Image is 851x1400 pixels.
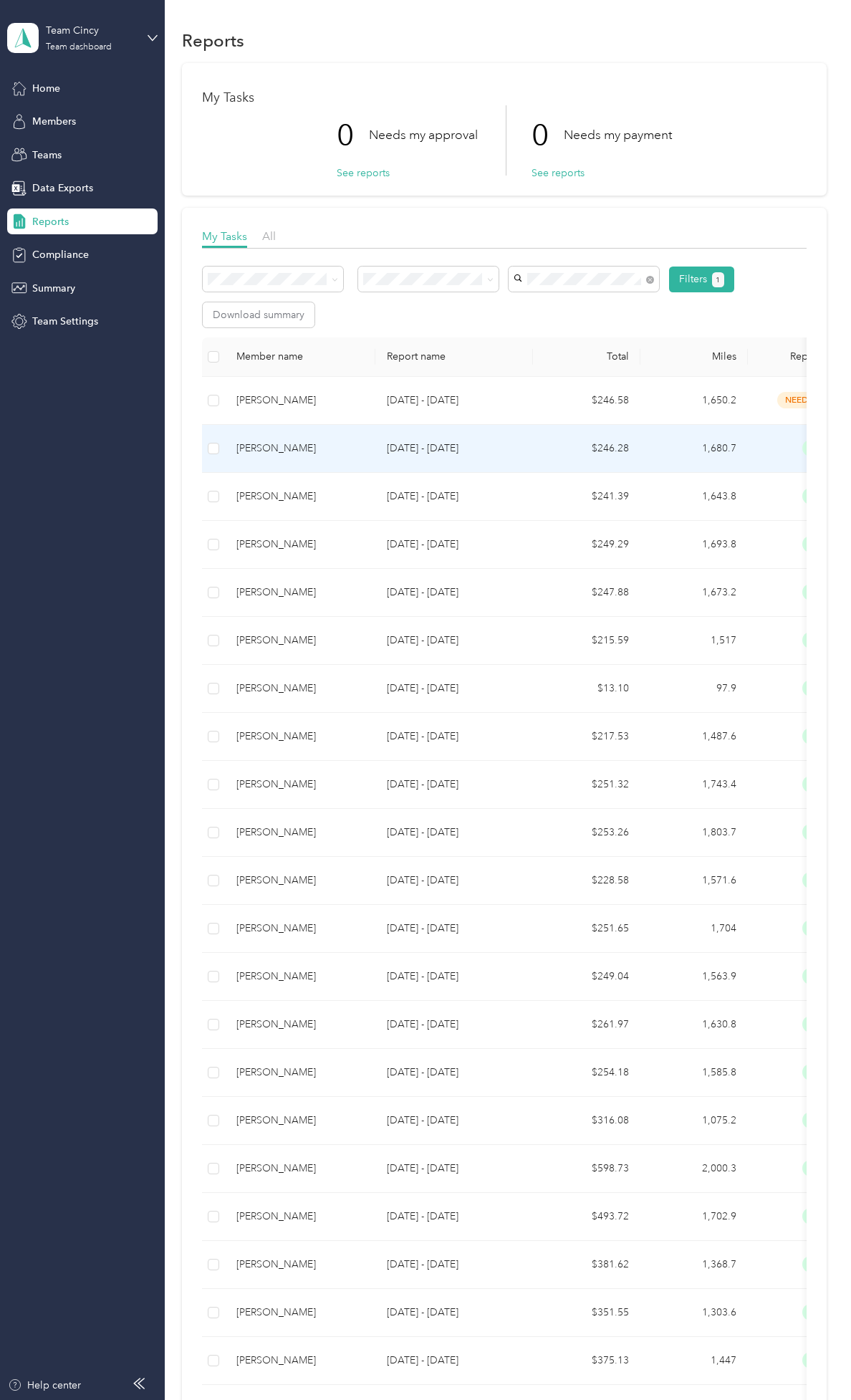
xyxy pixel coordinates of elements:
p: [DATE] - [DATE] [387,825,521,840]
span: Teams [32,148,62,163]
div: [PERSON_NAME] [236,393,364,408]
div: [PERSON_NAME] [236,1305,364,1320]
span: paid [802,1160,837,1176]
td: $241.39 [533,473,640,521]
td: 1,517 [640,617,748,665]
span: paid [802,920,837,936]
p: [DATE] - [DATE] [387,1305,521,1320]
div: Total [544,350,629,363]
span: paid [802,1304,837,1320]
div: [PERSON_NAME] [236,873,364,888]
div: [PERSON_NAME] [236,537,364,552]
button: Filters1 [669,267,734,292]
div: [PERSON_NAME] [236,585,364,600]
td: $253.26 [533,809,640,857]
p: [DATE] - [DATE] [387,1161,521,1176]
td: 1,447 [640,1337,748,1385]
td: 1,743.4 [640,761,748,809]
td: $316.08 [533,1097,640,1145]
td: 1,571.6 [640,857,748,905]
td: 1,585.8 [640,1049,748,1097]
td: 1,563.9 [640,953,748,1001]
td: 1,643.8 [640,473,748,521]
p: 0 [337,105,369,166]
td: $251.32 [533,761,640,809]
span: paid [802,1208,837,1224]
td: 1,368.7 [640,1241,748,1289]
p: [DATE] - [DATE] [387,1353,521,1368]
td: 1,673.2 [640,569,748,617]
div: [PERSON_NAME] [236,1353,364,1368]
span: My Tasks [202,229,247,243]
div: [PERSON_NAME] [236,633,364,648]
td: $493.72 [533,1193,640,1241]
p: [DATE] - [DATE] [387,1209,521,1224]
span: Compliance [32,247,89,262]
iframe: Everlance-gr Chat Button Frame [771,1320,851,1400]
div: [PERSON_NAME] [236,441,364,456]
div: [PERSON_NAME] [236,969,364,984]
span: paid [802,1256,837,1272]
span: paid [802,584,837,600]
button: 1 [712,272,724,287]
span: paid [802,440,837,456]
span: 1 [716,274,720,287]
span: All [262,229,276,243]
span: paid [802,824,837,840]
span: paid [802,488,837,504]
td: $375.13 [533,1337,640,1385]
td: $228.58 [533,857,640,905]
div: Member name [236,350,364,363]
td: 1,680.7 [640,425,748,473]
p: [DATE] - [DATE] [387,633,521,648]
span: Reports [32,214,69,229]
td: $254.18 [533,1049,640,1097]
th: Member name [225,337,375,377]
div: Miles [652,350,736,363]
td: $249.04 [533,953,640,1001]
td: $598.73 [533,1145,640,1193]
td: 1,693.8 [640,521,748,569]
td: $215.59 [533,617,640,665]
button: See reports [337,166,390,181]
p: [DATE] - [DATE] [387,1113,521,1128]
div: [PERSON_NAME] [236,825,364,840]
p: [DATE] - [DATE] [387,921,521,936]
td: 1,075.2 [640,1097,748,1145]
p: [DATE] - [DATE] [387,585,521,600]
td: 1,303.6 [640,1289,748,1337]
td: 97.9 [640,665,748,713]
p: [DATE] - [DATE] [387,729,521,744]
div: Team dashboard [46,43,112,52]
td: $246.28 [533,425,640,473]
span: Members [32,114,76,129]
div: [PERSON_NAME] [236,681,364,696]
div: [PERSON_NAME] [236,1257,364,1272]
td: $217.53 [533,713,640,761]
span: paid [802,1112,837,1128]
div: [PERSON_NAME] [236,921,364,936]
p: [DATE] - [DATE] [387,873,521,888]
p: [DATE] - [DATE] [387,489,521,504]
td: 2,000.3 [640,1145,748,1193]
div: [PERSON_NAME] [236,1209,364,1224]
span: Data Exports [32,181,93,196]
td: $249.29 [533,521,640,569]
p: [DATE] - [DATE] [387,441,521,456]
p: Needs my payment [564,126,672,144]
span: paid [802,680,837,696]
span: Home [32,81,60,96]
h1: My Tasks [202,90,806,105]
p: [DATE] - [DATE] [387,969,521,984]
div: [PERSON_NAME] [236,777,364,792]
td: 1,650.2 [640,377,748,425]
h1: Reports [182,33,244,48]
p: [DATE] - [DATE] [387,1257,521,1272]
p: [DATE] - [DATE] [387,681,521,696]
p: Needs my approval [369,126,478,144]
button: Download summary [203,302,314,327]
p: [DATE] - [DATE] [387,1017,521,1032]
button: Help center [8,1378,81,1393]
div: [PERSON_NAME] [236,729,364,744]
td: $251.65 [533,905,640,953]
